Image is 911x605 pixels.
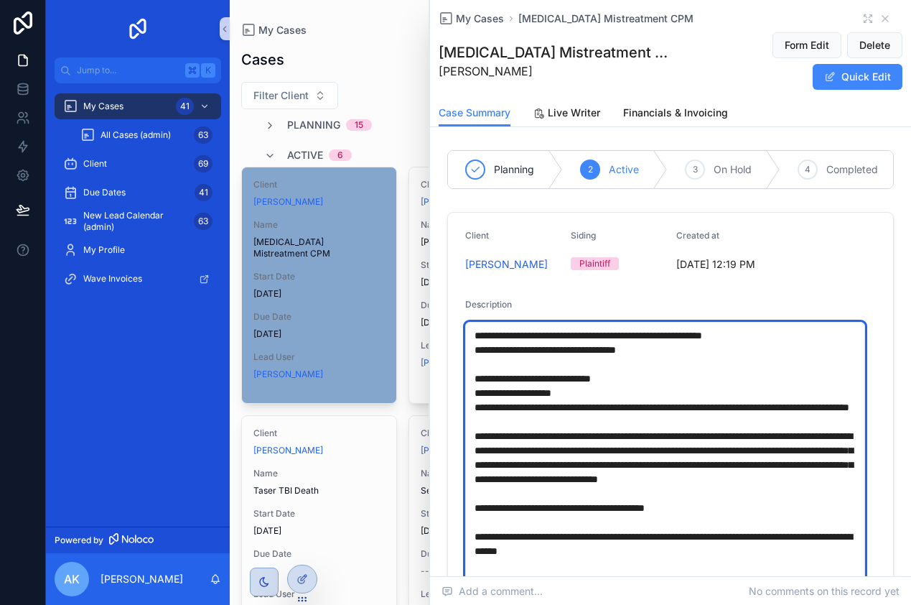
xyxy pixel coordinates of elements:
span: [DATE] [253,328,385,340]
span: On Hold [714,162,752,177]
a: Powered by [46,527,230,553]
span: [PERSON_NAME] [439,63,676,80]
span: Description [465,299,512,310]
a: Financials & Invoicing [623,100,728,129]
span: Lead User [253,588,385,600]
a: My Profile [55,237,221,263]
a: [PERSON_NAME] [253,196,323,208]
span: Financials & Invoicing [623,106,728,120]
button: Delete [847,32,902,58]
div: 63 [194,213,212,230]
h1: Cases [241,50,284,70]
a: Client[PERSON_NAME]Name[MEDICAL_DATA] Mistreatment CPMStart Date[DATE]Due Date[DATE]Lead User[PER... [241,167,397,404]
span: Start Date [253,271,385,282]
span: Active [287,148,323,162]
span: Name [421,219,552,231]
span: Created at [676,230,719,241]
a: [PERSON_NAME] [253,445,323,456]
span: No comments on this record yet [749,584,900,599]
span: Delete [859,38,890,52]
a: [PERSON_NAME] [253,369,323,380]
span: AK [64,571,80,588]
span: K [202,65,214,76]
span: Due Date [421,300,552,311]
div: 6 [337,149,343,161]
span: Name [253,468,385,479]
span: Name [253,219,385,231]
span: 2 [588,164,593,175]
span: Planning [494,162,534,177]
span: Active [609,162,639,177]
span: Client [83,158,107,170]
div: 15 [355,119,363,131]
span: Case Summary [439,106,510,120]
div: 41 [176,98,194,115]
span: [DATE] [421,277,552,288]
span: Due Dates [83,187,126,198]
p: [PERSON_NAME] [101,572,183,586]
span: Name [421,468,552,479]
span: [DATE] [253,525,385,537]
a: Client[PERSON_NAME]Name[PERSON_NAME] IMEStart Date[DATE]Due Date[DATE]Lead User[PERSON_NAME] [408,167,564,404]
span: Seizure and MVC [421,485,552,497]
a: My Cases [241,23,307,37]
span: [MEDICAL_DATA] Mistreatment CPM [253,236,385,259]
span: My Cases [258,23,307,37]
div: 69 [194,155,212,172]
span: Jump to... [77,65,179,76]
span: [PERSON_NAME] IME [421,236,552,248]
a: [PERSON_NAME] [421,196,490,208]
span: Lead User [421,340,552,351]
a: My Cases [439,11,504,26]
span: Planning [287,118,340,132]
span: Client [465,230,489,241]
span: My Cases [456,11,504,26]
span: Due Date [253,311,385,323]
a: Wave Invoices [55,266,221,292]
span: All Cases (admin) [101,129,171,141]
span: [DATE] [421,525,552,537]
span: Client [253,179,385,190]
a: Client69 [55,151,221,177]
span: [DATE] 12:19 PM [676,257,770,272]
a: [MEDICAL_DATA] Mistreatment CPM [518,11,693,26]
a: [PERSON_NAME] [421,445,490,456]
a: [PERSON_NAME] [421,357,490,369]
button: Jump to...K [55,57,221,83]
span: Completed [826,162,878,177]
h1: [MEDICAL_DATA] Mistreatment CPM [439,42,676,63]
span: 4 [805,164,810,175]
a: Case Summary [439,100,510,127]
span: [DATE] [421,317,552,328]
a: [PERSON_NAME] [465,257,548,272]
span: Client [421,428,552,439]
span: New Lead Calendar (admin) [83,210,188,233]
button: Form Edit [772,32,841,58]
div: 63 [194,126,212,144]
button: Select Button [241,82,338,109]
span: Client [253,428,385,439]
a: All Cases (admin)63 [72,122,221,148]
a: My Cases41 [55,93,221,119]
span: [DATE] [253,288,385,300]
span: Siding [571,230,596,241]
div: Plaintiff [579,257,610,270]
span: My Profile [83,244,125,256]
span: Due Date [253,548,385,560]
span: Start Date [421,259,552,271]
div: 41 [195,184,212,201]
img: App logo [126,17,149,40]
span: My Cases [83,101,123,112]
button: Quick Edit [813,64,902,90]
div: scrollable content [46,83,230,310]
span: Client [421,179,552,190]
a: Due Dates41 [55,180,221,205]
a: Live Writer [533,100,600,129]
span: Wave Invoices [83,273,142,285]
